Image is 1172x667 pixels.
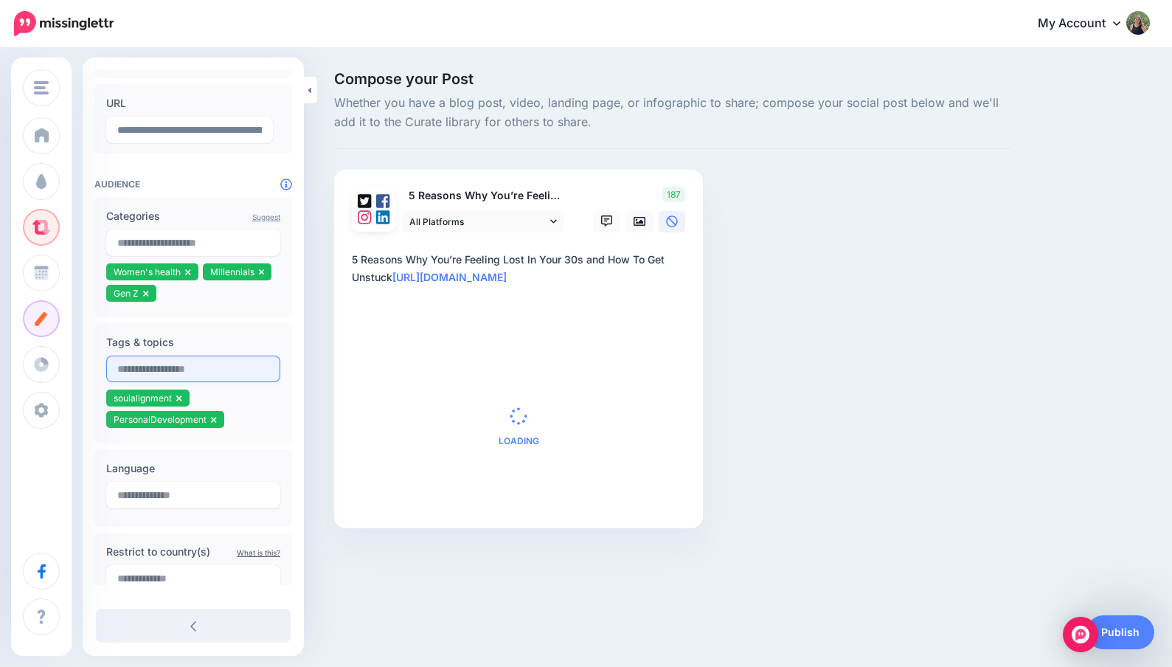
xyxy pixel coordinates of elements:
[210,266,254,277] span: Millennials
[106,94,280,112] label: URL
[106,207,280,225] label: Categories
[237,548,280,557] a: What is this?
[402,187,566,204] p: 5 Reasons Why You’re Feeling Lost In Your 30s and How To Get Unstuck
[114,393,172,404] span: soulalignment
[114,288,139,299] span: Gen Z
[334,94,1010,132] span: Whether you have a blog post, video, landing page, or infographic to share; compose your social p...
[402,211,564,232] a: All Platforms
[352,251,691,286] div: 5 Reasons Why You’re Feeling Lost In Your 30s and How To Get Unstuck
[106,333,280,351] label: Tags & topics
[1086,615,1154,649] a: Publish
[409,214,547,229] span: All Platforms
[334,72,1010,86] span: Compose your Post
[1063,617,1098,652] div: Open Intercom Messenger
[34,81,49,94] img: menu.png
[114,414,207,425] span: PersonalDevelopment
[252,212,280,221] a: Suggest
[106,460,280,477] label: Language
[14,11,114,36] img: Missinglettr
[499,407,539,446] div: Loading
[114,266,181,277] span: Women's health
[106,543,280,561] label: Restrict to country(s)
[1023,6,1150,42] a: My Account
[94,179,292,190] h4: Audience
[662,187,685,202] span: 187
